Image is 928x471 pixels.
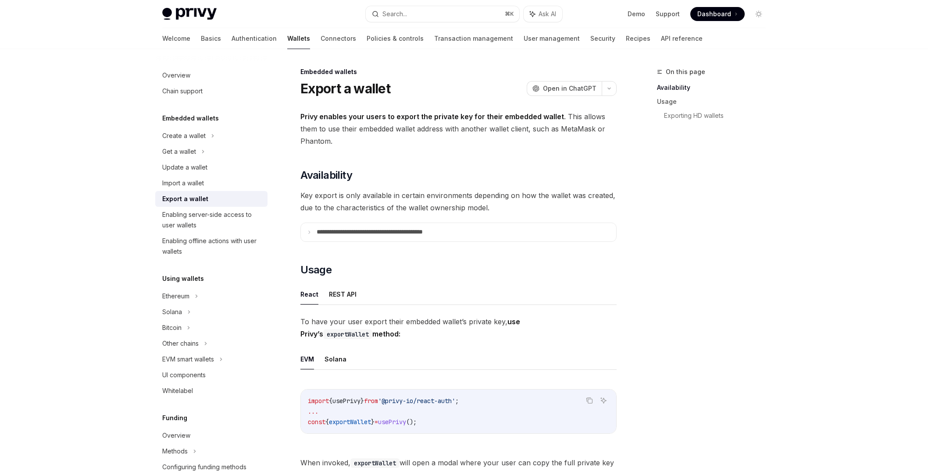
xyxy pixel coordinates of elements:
[697,10,731,18] span: Dashboard
[455,397,459,405] span: ;
[321,28,356,49] a: Connectors
[378,418,406,426] span: usePrivy
[406,418,417,426] span: ();
[590,28,615,49] a: Security
[657,95,773,109] a: Usage
[329,397,332,405] span: {
[543,84,596,93] span: Open in ChatGPT
[162,354,214,365] div: EVM smart wallets
[434,28,513,49] a: Transaction management
[155,233,268,259] a: Enabling offline actions with user wallets
[162,386,193,396] div: Whitelabel
[366,6,519,22] button: Search...⌘K
[287,28,310,49] a: Wallets
[162,178,204,188] div: Import a wallet
[162,146,196,157] div: Get a wallet
[162,28,190,49] a: Welcome
[584,395,595,406] button: Copy the contents from the code block
[162,322,182,333] div: Bitcoin
[524,6,562,22] button: Ask AI
[162,131,206,141] div: Create a wallet
[332,397,360,405] span: usePrivy
[626,28,650,49] a: Recipes
[300,263,332,277] span: Usage
[300,81,390,96] h1: Export a wallet
[300,315,617,340] span: To have your user export their embedded wallet’s private key,
[300,112,564,121] strong: Privy enables your users to export the private key for their embedded wallet
[657,81,773,95] a: Availability
[308,418,325,426] span: const
[666,67,705,77] span: On this page
[162,70,190,81] div: Overview
[162,8,217,20] img: light logo
[300,168,352,182] span: Availability
[375,418,378,426] span: =
[162,291,189,301] div: Ethereum
[162,236,262,257] div: Enabling offline actions with user wallets
[325,418,329,426] span: {
[155,207,268,233] a: Enabling server-side access to user wallets
[598,395,609,406] button: Ask AI
[628,10,645,18] a: Demo
[232,28,277,49] a: Authentication
[664,109,773,123] a: Exporting HD wallets
[155,159,268,175] a: Update a wallet
[162,162,207,173] div: Update a wallet
[155,191,268,207] a: Export a wallet
[162,86,203,96] div: Chain support
[308,407,318,415] span: ...
[300,349,314,369] button: EVM
[300,317,520,338] strong: use Privy’s method:
[371,418,375,426] span: }
[527,81,602,96] button: Open in ChatGPT
[350,458,400,468] code: exportWallet
[162,307,182,317] div: Solana
[300,189,617,214] span: Key export is only available in certain environments depending on how the wallet was created, due...
[162,446,188,457] div: Methods
[155,428,268,443] a: Overview
[656,10,680,18] a: Support
[162,209,262,230] div: Enabling server-side access to user wallets
[661,28,703,49] a: API reference
[378,397,455,405] span: '@privy-io/react-auth'
[300,67,617,76] div: Embedded wallets
[329,284,357,305] button: REST API
[382,9,407,19] div: Search...
[524,28,580,49] a: User management
[162,370,206,380] div: UI components
[155,67,268,83] a: Overview
[539,10,556,18] span: Ask AI
[325,349,346,369] button: Solana
[308,397,329,405] span: import
[690,7,745,21] a: Dashboard
[300,284,318,305] button: React
[505,11,514,18] span: ⌘ K
[752,7,766,21] button: Toggle dark mode
[162,338,199,349] div: Other chains
[367,28,424,49] a: Policies & controls
[155,367,268,383] a: UI components
[323,329,372,339] code: exportWallet
[162,194,208,204] div: Export a wallet
[162,413,187,423] h5: Funding
[201,28,221,49] a: Basics
[300,110,617,147] span: . This allows them to use their embedded wallet address with another wallet client, such as MetaM...
[329,418,371,426] span: exportWallet
[155,83,268,99] a: Chain support
[162,273,204,284] h5: Using wallets
[364,397,378,405] span: from
[360,397,364,405] span: }
[155,175,268,191] a: Import a wallet
[162,430,190,441] div: Overview
[162,113,219,124] h5: Embedded wallets
[155,383,268,399] a: Whitelabel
